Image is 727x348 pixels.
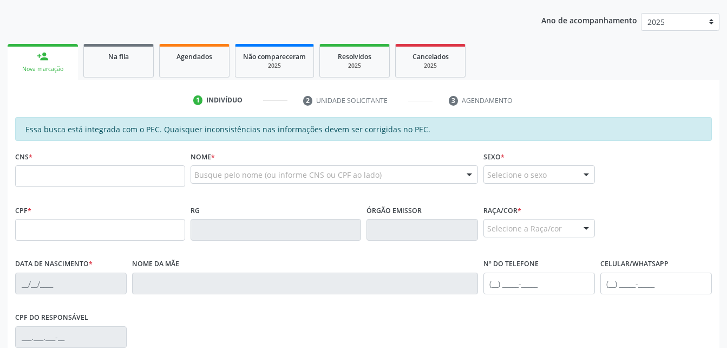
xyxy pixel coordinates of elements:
div: person_add [37,50,49,62]
div: Nova marcação [15,65,70,73]
label: Nome [191,149,215,165]
label: Nome da mãe [132,256,179,273]
label: Órgão emissor [366,202,422,219]
span: Busque pelo nome (ou informe CNS ou CPF ao lado) [194,169,382,181]
input: ___.___.___-__ [15,326,127,348]
input: (__) _____-_____ [600,273,712,294]
label: Raça/cor [483,202,521,219]
label: Nº do Telefone [483,256,539,273]
input: (__) _____-_____ [483,273,595,294]
label: CPF do responsável [15,310,88,326]
div: Essa busca está integrada com o PEC. Quaisquer inconsistências nas informações devem ser corrigid... [15,117,712,141]
div: Indivíduo [206,95,243,105]
label: Sexo [483,149,505,165]
span: Na fila [108,52,129,61]
span: Resolvidos [338,52,371,61]
span: Selecione o sexo [487,169,547,181]
span: Selecione a Raça/cor [487,223,562,234]
input: __/__/____ [15,273,127,294]
div: 1 [193,95,203,105]
span: Cancelados [412,52,449,61]
label: CPF [15,202,31,219]
label: CNS [15,149,32,165]
span: Não compareceram [243,52,306,61]
p: Ano de acompanhamento [541,13,637,27]
div: 2025 [243,62,306,70]
label: Celular/WhatsApp [600,256,669,273]
div: 2025 [328,62,382,70]
div: 2025 [403,62,457,70]
label: Data de nascimento [15,256,93,273]
span: Agendados [176,52,212,61]
label: RG [191,202,200,219]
